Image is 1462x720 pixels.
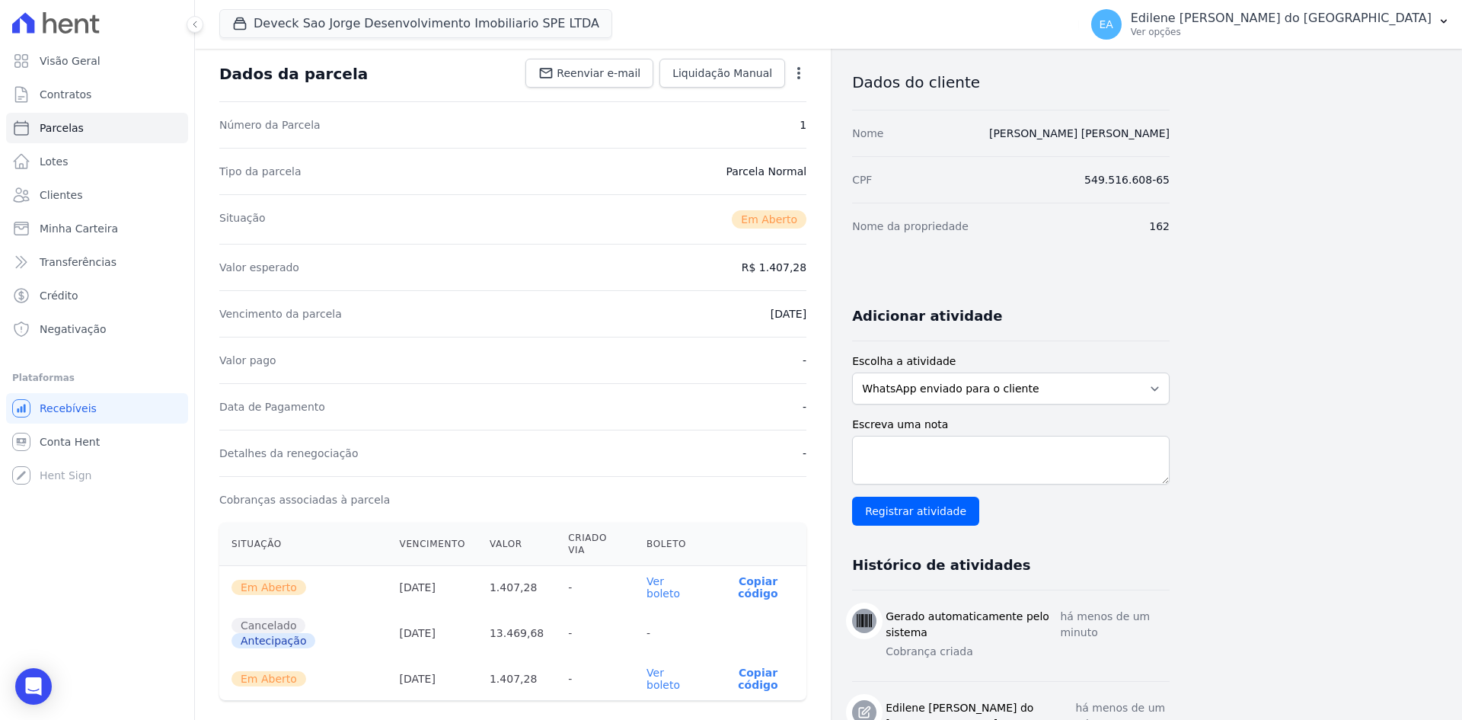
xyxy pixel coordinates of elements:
[1084,172,1170,187] dd: 549.516.608-65
[852,219,969,234] dt: Nome da propriedade
[646,575,680,600] a: Ver boleto
[1131,11,1432,26] p: Edilene [PERSON_NAME] do [GEOGRAPHIC_DATA]
[219,492,390,507] dt: Cobranças associadas à parcela
[40,53,101,69] span: Visão Geral
[388,523,477,566] th: Vencimento
[40,434,100,450] span: Conta Hent
[219,399,325,414] dt: Data de Pagamento
[40,187,82,203] span: Clientes
[40,401,97,416] span: Recebíveis
[557,66,640,81] span: Reenviar e-mail
[388,609,477,658] th: [DATE]
[219,523,388,566] th: Situação
[219,446,359,461] dt: Detalhes da renegociação
[40,288,78,303] span: Crédito
[6,280,188,311] a: Crédito
[672,66,772,81] span: Liquidação Manual
[556,609,634,658] th: -
[556,566,634,610] th: -
[40,120,84,136] span: Parcelas
[12,369,182,387] div: Plataformas
[525,59,653,88] a: Reenviar e-mail
[40,254,117,270] span: Transferências
[477,609,556,658] th: 13.469,68
[556,658,634,700] th: -
[726,164,806,179] dd: Parcela Normal
[634,609,710,658] th: -
[6,113,188,143] a: Parcelas
[659,59,785,88] a: Liquidação Manual
[6,213,188,244] a: Minha Carteira
[722,667,794,691] button: Copiar código
[231,618,305,633] span: Cancelado
[6,79,188,110] a: Contratos
[6,247,188,277] a: Transferências
[388,658,477,700] th: [DATE]
[40,154,69,169] span: Lotes
[803,446,806,461] dd: -
[219,306,342,322] dt: Vencimento da parcela
[6,146,188,177] a: Lotes
[477,523,556,566] th: Valor
[732,210,806,229] span: Em Aberto
[219,353,276,368] dt: Valor pago
[742,260,806,275] dd: R$ 1.407,28
[231,671,306,686] span: Em Aberto
[556,523,634,566] th: Criado via
[40,322,107,337] span: Negativação
[6,393,188,424] a: Recebíveis
[6,46,188,76] a: Visão Geral
[40,87,91,102] span: Contratos
[219,210,266,229] dt: Situação
[771,306,806,322] dd: [DATE]
[852,172,872,187] dt: CPF
[800,117,806,133] dd: 1
[886,609,1060,641] h3: Gerado automaticamente pelo sistema
[886,644,1170,660] p: Cobrança criada
[231,633,315,648] span: Antecipação
[634,523,710,566] th: Boleto
[646,667,680,691] a: Ver boleto
[852,73,1170,91] h3: Dados do cliente
[803,353,806,368] dd: -
[6,427,188,457] a: Conta Hent
[15,668,52,705] div: Open Intercom Messenger
[6,180,188,210] a: Clientes
[852,497,979,526] input: Registrar atividade
[989,127,1170,139] a: [PERSON_NAME] [PERSON_NAME]
[852,126,883,141] dt: Nome
[219,164,302,179] dt: Tipo da parcela
[1060,609,1170,641] p: há menos de um minuto
[219,260,299,275] dt: Valor esperado
[477,658,556,700] th: 1.407,28
[219,117,321,133] dt: Número da Parcela
[231,580,306,595] span: Em Aberto
[852,307,1002,325] h3: Adicionar atividade
[852,417,1170,433] label: Escreva uma nota
[477,566,556,610] th: 1.407,28
[722,575,794,600] button: Copiar código
[40,221,118,236] span: Minha Carteira
[219,9,612,38] button: Deveck Sao Jorge Desenvolvimento Imobiliario SPE LTDA
[1131,26,1432,38] p: Ver opções
[388,566,477,610] th: [DATE]
[6,314,188,344] a: Negativação
[852,354,1170,370] label: Escolha a atividade
[803,399,806,414] dd: -
[219,65,368,83] div: Dados da parcela
[1149,219,1170,234] dd: 162
[1079,3,1462,46] button: EA Edilene [PERSON_NAME] do [GEOGRAPHIC_DATA] Ver opções
[1100,19,1113,30] span: EA
[852,556,1030,574] h3: Histórico de atividades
